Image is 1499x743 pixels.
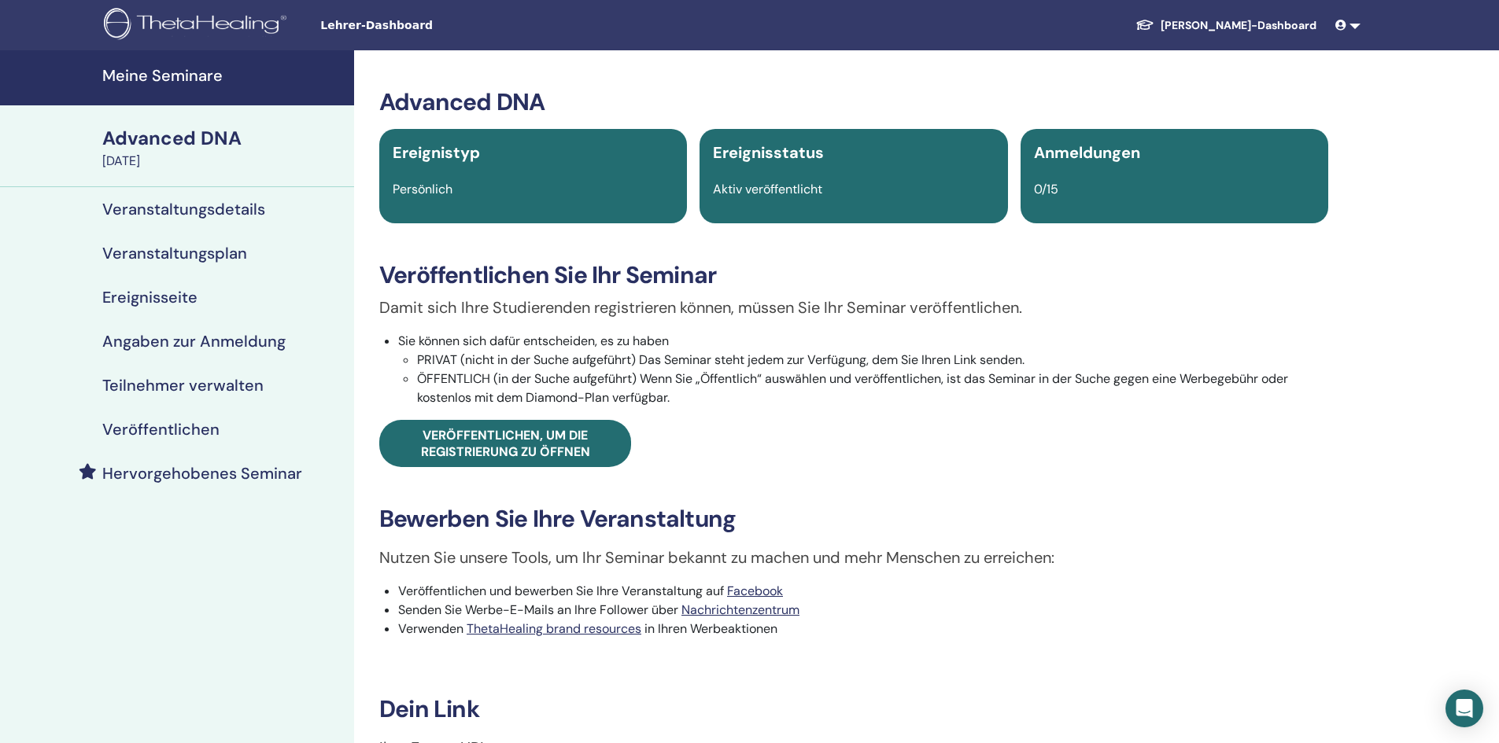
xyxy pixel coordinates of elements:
h3: Bewerben Sie Ihre Veranstaltung [379,505,1328,533]
span: Ereignisstatus [713,142,824,163]
h3: Advanced DNA [379,88,1328,116]
a: Veröffentlichen, um die Registrierung zu öffnen [379,420,631,467]
a: Facebook [727,583,783,599]
h4: Ereignisseite [102,288,198,307]
h4: Teilnehmer verwalten [102,376,264,395]
a: [PERSON_NAME]-Dashboard [1123,11,1329,40]
h4: Angaben zur Anmeldung [102,332,286,351]
li: Senden Sie Werbe-E-Mails an Ihre Follower über [398,601,1328,620]
h4: Veröffentlichen [102,420,220,439]
li: Verwenden in Ihren Werbeaktionen [398,620,1328,638]
a: Advanced DNA[DATE] [93,125,354,171]
div: Open Intercom Messenger [1445,690,1483,727]
span: Anmeldungen [1034,142,1140,163]
li: PRIVAT (nicht in der Suche aufgeführt) Das Seminar steht jedem zur Verfügung, dem Sie Ihren Link ... [417,351,1328,370]
span: Ereignistyp [393,142,480,163]
span: Persönlich [393,181,452,197]
p: Nutzen Sie unsere Tools, um Ihr Seminar bekannt zu machen und mehr Menschen zu erreichen: [379,546,1328,569]
span: 0/15 [1034,181,1058,197]
li: ÖFFENTLICH (in der Suche aufgeführt) Wenn Sie „Öffentlich“ auswählen und veröffentlichen, ist das... [417,370,1328,407]
a: ThetaHealing brand resources [467,620,641,637]
h4: Meine Seminare [102,66,345,85]
h4: Veranstaltungsplan [102,244,247,263]
span: Veröffentlichen, um die Registrierung zu öffnen [421,427,590,460]
h4: Hervorgehobenes Seminar [102,464,302,483]
h3: Veröffentlichen Sie Ihr Seminar [379,261,1328,289]
a: Nachrichtenzentrum [681,601,799,618]
h3: Dein Link [379,695,1328,723]
h4: Veranstaltungsdetails [102,200,265,219]
li: Sie können sich dafür entscheiden, es zu haben [398,332,1328,407]
div: [DATE] [102,152,345,171]
span: Lehrer-Dashboard [320,17,556,34]
img: logo.png [104,8,292,43]
img: graduation-cap-white.svg [1135,18,1154,31]
span: Aktiv veröffentlicht [713,181,822,197]
li: Veröffentlichen und bewerben Sie Ihre Veranstaltung auf [398,582,1328,601]
p: Damit sich Ihre Studierenden registrieren können, müssen Sie Ihr Seminar veröffentlichen. [379,296,1328,319]
div: Advanced DNA [102,125,345,152]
